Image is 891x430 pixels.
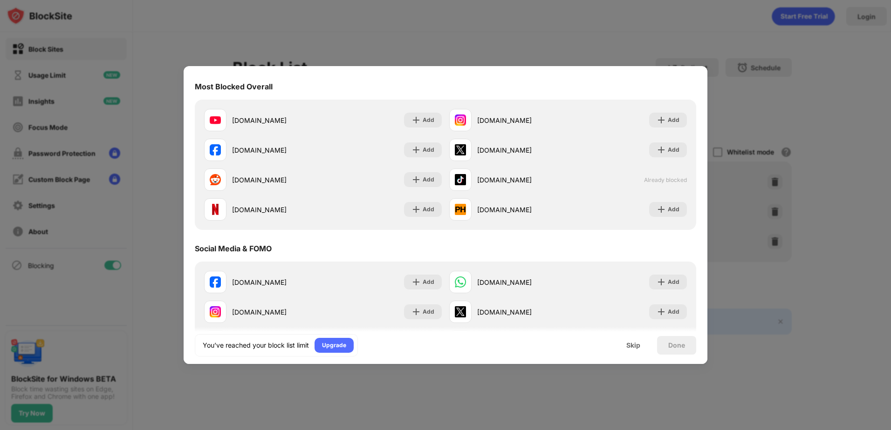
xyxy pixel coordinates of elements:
img: favicons [210,174,221,185]
img: favicons [210,276,221,288]
div: Most Blocked Overall [195,82,273,91]
img: favicons [210,204,221,215]
img: favicons [455,204,466,215]
div: Skip [626,342,640,349]
div: [DOMAIN_NAME] [477,175,568,185]
div: Add [668,115,679,125]
img: favicons [455,174,466,185]
div: Upgrade [322,341,346,350]
div: Add [423,145,434,155]
img: favicons [455,306,466,317]
div: Add [423,307,434,316]
div: [DOMAIN_NAME] [232,277,323,287]
div: Add [423,205,434,214]
div: [DOMAIN_NAME] [477,205,568,215]
div: [DOMAIN_NAME] [477,145,568,155]
img: favicons [210,306,221,317]
div: [DOMAIN_NAME] [477,115,568,125]
img: favicons [210,114,221,126]
div: [DOMAIN_NAME] [477,277,568,287]
div: Add [668,307,679,316]
div: Add [668,277,679,287]
img: favicons [210,144,221,155]
div: Add [423,277,434,287]
div: Add [668,205,679,214]
div: [DOMAIN_NAME] [232,115,323,125]
div: Add [423,115,434,125]
div: Done [668,342,685,349]
div: Add [668,145,679,155]
img: favicons [455,276,466,288]
div: Social Media & FOMO [195,244,272,253]
div: [DOMAIN_NAME] [232,175,323,185]
div: [DOMAIN_NAME] [232,307,323,317]
div: Add [423,175,434,184]
div: [DOMAIN_NAME] [232,205,323,215]
div: You’ve reached your block list limit [203,341,309,350]
div: [DOMAIN_NAME] [477,307,568,317]
div: [DOMAIN_NAME] [232,145,323,155]
img: favicons [455,114,466,126]
img: favicons [455,144,466,155]
span: Already blocked [644,176,687,183]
